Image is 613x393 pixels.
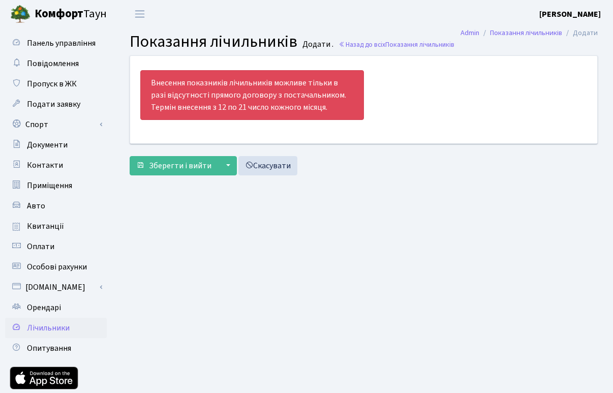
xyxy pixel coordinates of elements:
[27,99,80,110] span: Подати заявку
[5,114,107,135] a: Спорт
[27,241,54,252] span: Оплати
[5,257,107,277] a: Особові рахунки
[5,196,107,216] a: Авто
[5,318,107,338] a: Лічильники
[27,322,70,334] span: Лічильники
[5,277,107,297] a: [DOMAIN_NAME]
[385,40,454,49] span: Показання лічильників
[339,40,454,49] a: Назад до всіхПоказання лічильників
[300,40,333,49] small: Додати .
[10,4,30,24] img: logo.png
[27,58,79,69] span: Повідомлення
[35,6,83,22] b: Комфорт
[27,302,61,313] span: Орендарі
[130,30,297,53] span: Показання лічильників
[5,155,107,175] a: Контакти
[27,139,68,150] span: Документи
[127,6,152,22] button: Переключити навігацію
[5,94,107,114] a: Подати заявку
[27,160,63,171] span: Контакти
[140,70,364,120] div: Внесення показників лічильників можливе тільки в разі відсутності прямого договору з постачальник...
[5,33,107,53] a: Панель управління
[5,236,107,257] a: Оплати
[5,74,107,94] a: Пропуск в ЖК
[130,156,218,175] button: Зберегти і вийти
[27,78,77,89] span: Пропуск в ЖК
[5,297,107,318] a: Орендарі
[5,216,107,236] a: Квитанції
[539,9,601,20] b: [PERSON_NAME]
[27,200,45,211] span: Авто
[5,175,107,196] a: Приміщення
[27,180,72,191] span: Приміщення
[5,338,107,358] a: Опитування
[461,27,479,38] a: Admin
[27,261,87,273] span: Особові рахунки
[238,156,297,175] a: Скасувати
[445,22,613,44] nav: breadcrumb
[5,135,107,155] a: Документи
[562,27,598,39] li: Додати
[27,343,71,354] span: Опитування
[490,27,562,38] a: Показання лічильників
[27,38,96,49] span: Панель управління
[149,160,211,171] span: Зберегти і вийти
[539,8,601,20] a: [PERSON_NAME]
[5,53,107,74] a: Повідомлення
[35,6,107,23] span: Таун
[27,221,64,232] span: Квитанції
